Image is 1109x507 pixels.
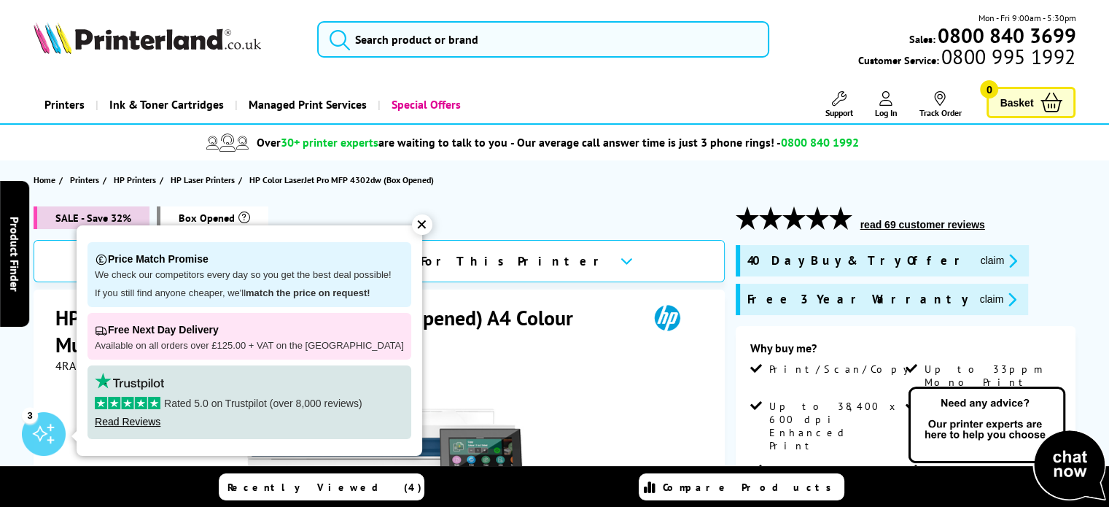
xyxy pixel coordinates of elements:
[1000,93,1033,112] span: Basket
[634,304,701,331] img: HP
[905,384,1109,504] img: Open Live Chat window
[114,172,160,187] a: HP Printers
[858,50,1075,67] span: Customer Service:
[976,291,1022,308] button: promo-description
[750,341,1062,363] div: Why buy me?
[34,206,149,229] span: SALE - Save 32%
[639,473,844,500] a: Compare Products
[412,214,432,235] div: ✕
[908,32,935,46] span: Sales:
[769,363,919,376] span: Print/Scan/Copy
[978,11,1075,25] span: Mon - Fri 9:00am - 5:30pm
[95,340,404,352] p: Available on all orders over £125.00 + VAT on the [GEOGRAPHIC_DATA]
[171,172,238,187] a: HP Laser Printers
[781,135,859,150] span: 0800 840 1992
[317,21,769,58] input: Search product or brand
[95,249,404,269] p: Price Match Promise
[70,172,99,187] span: Printers
[219,473,424,500] a: Recently Viewed (4)
[510,135,859,150] span: - Our average call answer time is just 3 phone rings! -
[825,91,852,118] a: Support
[34,172,55,187] span: Home
[95,397,404,410] p: Rated 5.0 on Trustpilot (over 8,000 reviews)
[95,269,404,282] p: We check our competitors every day so you get the best deal possible!
[378,86,472,123] a: Special Offers
[281,135,378,150] span: 30+ printer experts
[976,252,1022,269] button: promo-description
[747,252,969,269] span: 40 Day Buy & Try Offer
[235,86,378,123] a: Managed Print Services
[7,216,22,291] span: Product Finder
[95,320,404,340] p: Free Next Day Delivery
[96,86,235,123] a: Ink & Toner Cartridges
[114,172,156,187] span: HP Printers
[769,400,903,452] span: Up to 38,400 x 600 dpi Enhanced Print
[34,86,96,123] a: Printers
[663,481,839,494] span: Compare Products
[925,363,1058,389] span: Up to 33ppm Mono Print
[257,135,507,150] span: Over are waiting to talk to you
[157,206,268,229] span: box-opened-description
[34,172,59,187] a: Home
[874,91,897,118] a: Log In
[856,218,989,231] button: read 69 customer reviews
[34,22,261,54] img: Printerland Logo
[935,28,1075,42] a: 0800 840 3699
[70,172,103,187] a: Printers
[939,50,1075,63] span: 0800 995 1992
[937,22,1075,49] b: 0800 840 3699
[95,397,160,409] img: stars-5.svg
[95,373,164,390] img: trustpilot rating
[227,481,422,494] span: Recently Viewed (4)
[109,86,224,123] span: Ink & Toner Cartridges
[34,22,299,57] a: Printerland Logo
[980,80,998,98] span: 0
[95,287,404,300] p: If you still find anyone cheaper, we'll
[246,287,370,298] strong: match the price on request!
[95,416,160,427] a: Read Reviews
[55,358,109,373] span: 4RA83FBO
[874,107,897,118] span: Log In
[987,87,1075,118] a: Basket 0
[919,91,961,118] a: Track Order
[55,304,634,358] h1: HP Color LaserJet Pro MFP 4302dw (Box Opened) A4 Colour Multifunction Laser Printer
[747,291,968,308] span: Free 3 Year Warranty
[825,107,852,118] span: Support
[22,407,38,423] div: 3
[171,172,235,187] span: HP Laser Printers
[249,174,434,185] span: HP Color LaserJet Pro MFP 4302dw (Box Opened)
